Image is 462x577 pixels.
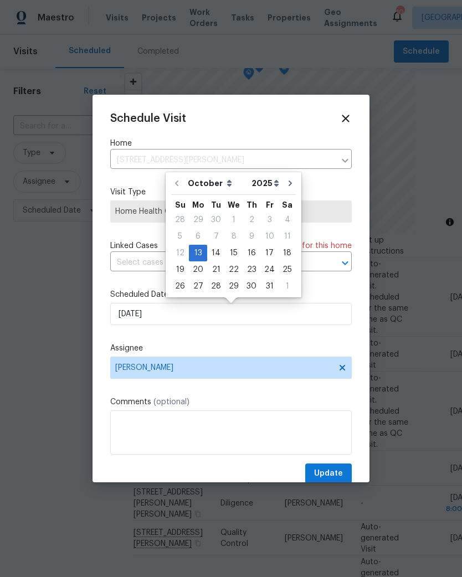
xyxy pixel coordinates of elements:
[171,228,189,245] div: Sun Oct 05 2025
[171,261,189,278] div: Sun Oct 19 2025
[243,279,260,294] div: 30
[279,229,296,244] div: 11
[115,206,347,217] span: Home Health Checkup
[260,212,279,228] div: Fri Oct 03 2025
[340,112,352,125] span: Close
[225,245,243,261] div: 15
[225,245,243,261] div: Wed Oct 15 2025
[228,201,240,209] abbr: Wednesday
[110,396,352,408] label: Comments
[207,229,225,244] div: 7
[260,212,279,228] div: 3
[207,245,225,261] div: Tue Oct 14 2025
[247,201,257,209] abbr: Thursday
[225,261,243,278] div: Wed Oct 22 2025
[260,261,279,278] div: Fri Oct 24 2025
[189,212,207,228] div: 29
[189,212,207,228] div: Mon Sep 29 2025
[189,229,207,244] div: 6
[305,463,352,484] button: Update
[260,228,279,245] div: Fri Oct 10 2025
[189,262,207,277] div: 20
[279,261,296,278] div: Sat Oct 25 2025
[282,172,299,194] button: Go to next month
[207,212,225,228] div: 30
[243,229,260,244] div: 9
[243,262,260,277] div: 23
[110,303,352,325] input: M/D/YYYY
[337,255,353,271] button: Open
[189,261,207,278] div: Mon Oct 20 2025
[110,240,158,251] span: Linked Cases
[243,212,260,228] div: 2
[189,245,207,261] div: Mon Oct 13 2025
[115,363,332,372] span: [PERSON_NAME]
[243,278,260,295] div: Thu Oct 30 2025
[279,245,296,261] div: 18
[243,212,260,228] div: Thu Oct 02 2025
[243,245,260,261] div: Thu Oct 16 2025
[225,229,243,244] div: 8
[110,113,186,124] span: Schedule Visit
[225,262,243,277] div: 22
[207,279,225,294] div: 28
[279,278,296,295] div: Sat Nov 01 2025
[207,212,225,228] div: Tue Sep 30 2025
[110,187,352,198] label: Visit Type
[225,212,243,228] div: 1
[171,245,189,261] div: Sun Oct 12 2025
[225,278,243,295] div: Wed Oct 29 2025
[110,343,352,354] label: Assignee
[171,245,189,261] div: 12
[243,228,260,245] div: Thu Oct 09 2025
[171,279,189,294] div: 26
[260,278,279,295] div: Fri Oct 31 2025
[243,245,260,261] div: 16
[110,152,335,169] input: Enter in an address
[207,278,225,295] div: Tue Oct 28 2025
[266,201,274,209] abbr: Friday
[171,262,189,277] div: 19
[243,261,260,278] div: Thu Oct 23 2025
[189,278,207,295] div: Mon Oct 27 2025
[153,398,189,406] span: (optional)
[211,201,221,209] abbr: Tuesday
[171,212,189,228] div: Sun Sep 28 2025
[171,229,189,244] div: 5
[260,245,279,261] div: Fri Oct 17 2025
[279,262,296,277] div: 25
[279,228,296,245] div: Sat Oct 11 2025
[110,289,352,300] label: Scheduled Date
[189,228,207,245] div: Mon Oct 06 2025
[189,245,207,261] div: 13
[282,201,292,209] abbr: Saturday
[110,138,352,149] label: Home
[225,212,243,228] div: Wed Oct 01 2025
[110,254,321,271] input: Select cases
[260,245,279,261] div: 17
[249,175,282,192] select: Year
[260,279,279,294] div: 31
[185,175,249,192] select: Month
[171,278,189,295] div: Sun Oct 26 2025
[189,279,207,294] div: 27
[207,228,225,245] div: Tue Oct 07 2025
[314,467,343,481] span: Update
[207,245,225,261] div: 14
[175,201,186,209] abbr: Sunday
[225,228,243,245] div: Wed Oct 08 2025
[279,245,296,261] div: Sat Oct 18 2025
[207,262,225,277] div: 21
[260,229,279,244] div: 10
[279,212,296,228] div: Sat Oct 04 2025
[171,212,189,228] div: 28
[225,279,243,294] div: 29
[207,261,225,278] div: Tue Oct 21 2025
[279,279,296,294] div: 1
[192,201,204,209] abbr: Monday
[260,262,279,277] div: 24
[168,172,185,194] button: Go to previous month
[279,212,296,228] div: 4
